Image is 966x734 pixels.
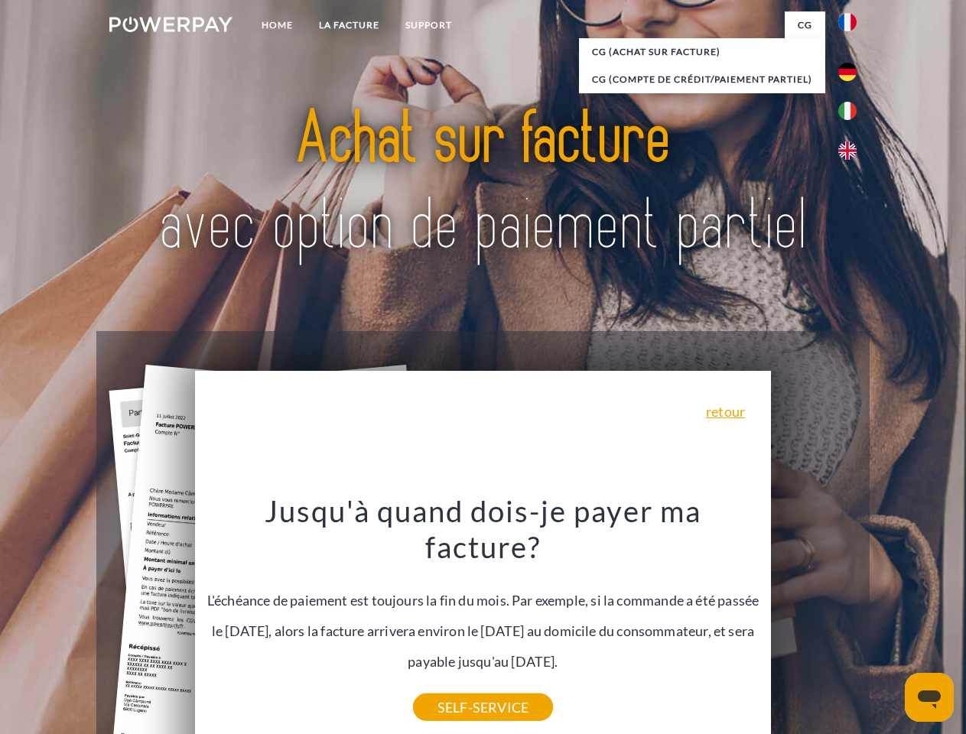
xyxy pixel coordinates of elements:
[306,11,392,39] a: LA FACTURE
[785,11,825,39] a: CG
[249,11,306,39] a: Home
[146,73,820,293] img: title-powerpay_fr.svg
[579,38,825,66] a: CG (achat sur facture)
[838,63,857,81] img: de
[413,693,553,721] a: SELF-SERVICE
[204,492,763,707] div: L'échéance de paiement est toujours la fin du mois. Par exemple, si la commande a été passée le [...
[579,66,825,93] a: CG (Compte de crédit/paiement partiel)
[905,673,954,722] iframe: Bouton de lancement de la fenêtre de messagerie
[204,492,763,566] h3: Jusqu'à quand dois-je payer ma facture?
[838,141,857,160] img: en
[838,13,857,31] img: fr
[706,404,745,418] a: retour
[838,102,857,120] img: it
[392,11,465,39] a: Support
[109,17,233,32] img: logo-powerpay-white.svg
